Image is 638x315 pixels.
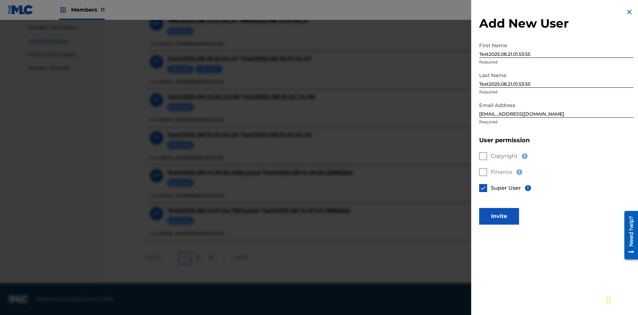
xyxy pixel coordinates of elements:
[479,16,633,31] h2: Add New User
[101,7,105,13] span: 11
[479,137,633,144] h5: User permission
[525,185,531,191] span: i
[605,283,638,315] iframe: Chat Widget
[59,6,67,14] img: Top Rightsholders
[491,185,521,191] span: Super User
[480,185,486,191] img: checkbox
[479,119,633,125] p: Required
[8,5,34,15] img: MLC Logo
[619,208,638,263] iframe: Resource Center
[479,208,519,225] button: Invite
[479,89,633,95] p: Required
[607,290,611,310] div: Drag
[71,6,105,14] span: Members
[479,59,633,65] p: Required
